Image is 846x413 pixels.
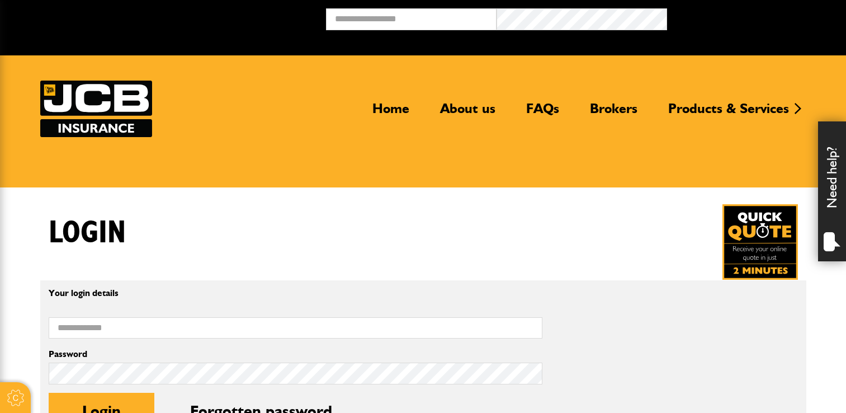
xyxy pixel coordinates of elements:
a: Home [364,100,418,126]
p: Your login details [49,289,542,298]
img: JCB Insurance Services logo [40,81,152,137]
a: Brokers [582,100,646,126]
a: Get your insurance quote in just 2-minutes [722,204,798,280]
img: Quick Quote [722,204,798,280]
a: About us [432,100,504,126]
button: Broker Login [667,8,838,26]
a: FAQs [518,100,568,126]
a: JCB Insurance Services [40,81,152,137]
div: Need help? [818,121,846,261]
label: Password [49,350,542,359]
h1: Login [49,214,126,252]
a: Products & Services [660,100,797,126]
